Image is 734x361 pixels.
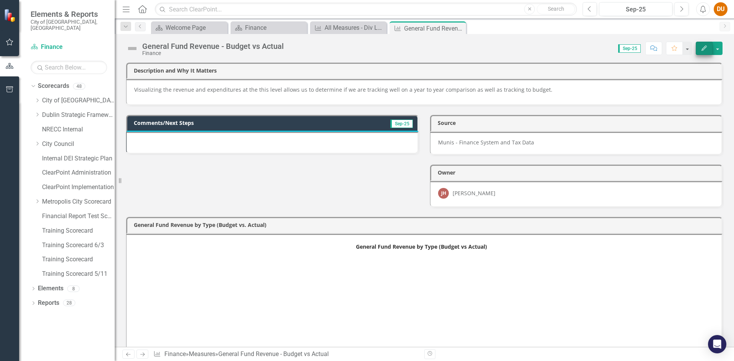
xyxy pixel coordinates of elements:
small: City of [GEOGRAPHIC_DATA], [GEOGRAPHIC_DATA] [31,19,107,31]
div: General Fund Revenue - Budget vs Actual [218,350,329,358]
h3: Owner [438,170,718,175]
div: [PERSON_NAME] [453,189,495,197]
a: Scorecards [38,82,69,91]
span: Sep-25 [618,44,641,53]
a: Reports [38,299,59,308]
a: Internal DEI Strategic Plan [42,154,115,163]
div: Finance [245,23,305,32]
a: Finance [232,23,305,32]
div: JH [438,188,449,199]
a: Measures [189,350,215,358]
button: DU [714,2,728,16]
a: NRECC Internal [42,125,115,134]
a: ClearPoint Administration [42,168,115,177]
a: Dublin Strategic Framework [42,111,115,120]
div: » » [153,350,419,359]
a: Metropolis City Scorecard [42,197,115,206]
img: ClearPoint Strategy [4,8,17,22]
div: General Fund Revenue - Budget vs Actual [142,42,284,50]
h3: Description and Why It Matters [134,68,718,73]
span: Sep-25 [390,120,413,128]
div: 28 [63,300,75,306]
input: Search Below... [31,61,107,74]
div: 48 [73,83,85,89]
img: Not Defined [126,42,138,55]
a: Finance [31,43,107,52]
a: Training Scorecard 6/3 [42,241,115,250]
h3: Comments/Next Steps [134,120,335,126]
a: ClearPoint Implementation [42,183,115,192]
p: Visualizing the revenue and expenditures at the this level allows us to determine if we are track... [134,86,714,95]
div: Finance [142,50,284,56]
div: General Fund Revenue - Budget vs Actual [404,24,464,33]
a: Welcome Page [153,23,226,32]
a: Elements [38,284,63,293]
a: Training Scorecard [42,255,115,264]
a: Training Scorecard 5/11 [42,270,115,278]
button: Sep-25 [599,2,672,16]
h3: Source [438,120,718,126]
a: Training Scorecard [42,227,115,235]
div: Open Intercom Messenger [708,335,726,353]
button: Search [537,4,575,15]
div: Sep-25 [602,5,670,14]
div: Welcome Page [166,23,226,32]
a: Financial Report Test Scorecard [42,212,115,221]
a: City of [GEOGRAPHIC_DATA], [GEOGRAPHIC_DATA] [42,96,115,105]
a: All Measures - Div Landing Page [312,23,385,32]
span: Elements & Reports [31,10,107,19]
a: City Council [42,140,115,149]
span: Munis - Finance System and Tax Data [438,139,534,146]
input: Search ClearPoint... [155,3,577,16]
text: General Fund Revenue by Type (Budget vs Actual) [356,243,487,250]
span: Search [548,6,564,12]
h3: General Fund Revenue by Type (Budget vs. Actual) [134,222,718,228]
div: All Measures - Div Landing Page [325,23,385,32]
a: Finance [164,350,186,358]
div: 8 [67,285,80,292]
